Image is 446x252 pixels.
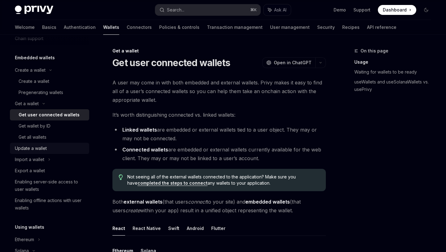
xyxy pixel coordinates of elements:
[15,100,39,107] div: Get a wallet
[42,20,56,35] a: Basics
[10,109,89,120] a: Get user connected wallets
[361,47,388,55] span: On this page
[353,7,370,13] a: Support
[159,20,199,35] a: Policies & controls
[10,195,89,214] a: Enabling offline actions with user wallets
[64,20,96,35] a: Authentication
[211,221,225,236] button: Flutter
[367,20,396,35] a: API reference
[112,125,326,143] li: are embedded or external wallets tied to a user object. They may or may not be connected.
[122,146,168,153] strong: Connected wallets
[10,76,89,87] a: Create a wallet
[15,167,45,174] div: Export a wallet
[19,111,80,119] div: Get user connected wallets
[112,197,326,215] span: Both (that users to your site) and (that users within your app) result in a unified object repres...
[378,5,416,15] a: Dashboard
[15,6,53,14] img: dark logo
[187,221,204,236] button: Android
[342,20,360,35] a: Recipes
[264,4,291,16] button: Ask AI
[112,48,326,54] div: Get a wallet
[112,145,326,163] li: are embedded or external wallets currently available for the web client. They may or may not be l...
[270,20,310,35] a: User management
[112,110,326,119] span: It’s worth distinguishing connected vs. linked wallets:
[274,60,312,66] span: Open in ChatGPT
[354,67,436,77] a: Waiting for wallets to be ready
[15,223,44,231] h5: Using wallets
[262,57,315,68] button: Open in ChatGPT
[138,180,208,186] a: completed the steps to connect
[19,78,49,85] div: Create a wallet
[168,221,179,236] button: Swift
[133,221,161,236] button: React Native
[15,20,35,35] a: Welcome
[10,120,89,132] a: Get wallet by ID
[188,199,207,205] em: connect
[125,207,140,214] em: create
[207,20,263,35] a: Transaction management
[10,176,89,195] a: Enabling server-side access to user wallets
[15,236,34,243] div: Ethereum
[19,89,63,96] div: Pregenerating wallets
[10,132,89,143] a: Get all wallets
[155,4,260,16] button: Search...⌘K
[15,178,85,193] div: Enabling server-side access to user wallets
[15,197,85,212] div: Enabling offline actions with user wallets
[10,165,89,176] a: Export a wallet
[15,145,47,152] div: Update a wallet
[122,127,157,133] strong: Linked wallets
[354,77,436,94] a: useWallets and useSolanaWallets vs. usePrivy
[112,78,326,104] span: A user may come in with both embedded and external wallets. Privy makes it easy to find all of a ...
[112,221,125,236] button: React
[250,7,257,12] span: ⌘ K
[19,122,50,130] div: Get wallet by ID
[112,57,230,68] h1: Get user connected wallets
[103,20,119,35] a: Wallets
[119,174,123,180] svg: Tip
[10,143,89,154] a: Update a wallet
[15,66,46,74] div: Create a wallet
[124,199,163,205] strong: external wallets
[383,7,407,13] span: Dashboard
[317,20,335,35] a: Security
[15,156,44,163] div: Import a wallet
[245,199,290,205] strong: embedded wallets
[19,133,46,141] div: Get all wallets
[127,20,152,35] a: Connectors
[274,7,286,13] span: Ask AI
[334,7,346,13] a: Demo
[354,57,436,67] a: Usage
[15,54,55,61] h5: Embedded wallets
[10,87,89,98] a: Pregenerating wallets
[127,174,320,186] span: Not seeing all of the external wallets connected to the application? Make sure you have any walle...
[421,5,431,15] button: Toggle dark mode
[167,6,184,14] div: Search...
